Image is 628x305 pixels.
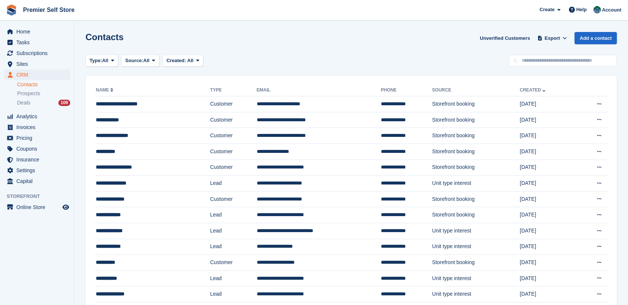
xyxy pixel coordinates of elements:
[602,6,621,14] span: Account
[210,286,256,302] td: Lead
[121,55,159,67] button: Source: All
[6,4,17,16] img: stora-icon-8386f47178a22dfd0bd8f6a31ec36ba5ce8667c1dd55bd0f319d3a0aa187defe.svg
[96,87,115,93] a: Name
[520,255,576,271] td: [DATE]
[16,122,61,132] span: Invoices
[4,122,70,132] a: menu
[210,96,256,112] td: Customer
[85,32,124,42] h1: Contacts
[210,160,256,176] td: Customer
[16,111,61,122] span: Analytics
[520,239,576,255] td: [DATE]
[432,255,520,271] td: Storefront booking
[520,144,576,160] td: [DATE]
[17,90,40,97] span: Prospects
[17,81,70,88] a: Contacts
[4,176,70,186] a: menu
[7,193,74,200] span: Storefront
[143,57,150,64] span: All
[432,144,520,160] td: Storefront booking
[4,111,70,122] a: menu
[187,58,194,63] span: All
[210,255,256,271] td: Customer
[520,96,576,112] td: [DATE]
[16,48,61,58] span: Subscriptions
[90,57,102,64] span: Type:
[4,154,70,165] a: menu
[4,70,70,80] a: menu
[210,191,256,207] td: Customer
[4,37,70,48] a: menu
[125,57,143,64] span: Source:
[61,203,70,212] a: Preview store
[520,176,576,192] td: [DATE]
[593,6,601,13] img: Jo Granger
[17,90,70,97] a: Prospects
[520,286,576,302] td: [DATE]
[17,99,30,106] span: Deals
[432,176,520,192] td: Unit type interest
[432,160,520,176] td: Storefront booking
[85,55,118,67] button: Type: All
[574,32,617,44] a: Add a contact
[4,59,70,69] a: menu
[520,87,547,93] a: Created
[210,84,256,96] th: Type
[16,202,61,212] span: Online Store
[536,32,569,44] button: Export
[520,128,576,144] td: [DATE]
[4,144,70,154] a: menu
[210,112,256,128] td: Customer
[16,133,61,143] span: Pricing
[520,207,576,223] td: [DATE]
[58,100,70,106] div: 109
[102,57,109,64] span: All
[520,191,576,207] td: [DATE]
[20,4,78,16] a: Premier Self Store
[432,270,520,286] td: Unit type interest
[540,6,554,13] span: Create
[210,223,256,239] td: Lead
[545,35,560,42] span: Export
[210,128,256,144] td: Customer
[432,128,520,144] td: Storefront booking
[210,176,256,192] td: Lead
[4,165,70,176] a: menu
[432,207,520,223] td: Storefront booking
[4,48,70,58] a: menu
[432,84,520,96] th: Source
[432,239,520,255] td: Unit type interest
[4,26,70,37] a: menu
[162,55,203,67] button: Created: All
[210,144,256,160] td: Customer
[16,70,61,80] span: CRM
[432,96,520,112] td: Storefront booking
[432,286,520,302] td: Unit type interest
[257,84,381,96] th: Email
[432,112,520,128] td: Storefront booking
[381,84,432,96] th: Phone
[432,223,520,239] td: Unit type interest
[16,154,61,165] span: Insurance
[576,6,587,13] span: Help
[210,239,256,255] td: Lead
[16,59,61,69] span: Sites
[520,223,576,239] td: [DATE]
[210,207,256,223] td: Lead
[17,99,70,107] a: Deals 109
[166,58,186,63] span: Created:
[16,165,61,176] span: Settings
[16,144,61,154] span: Coupons
[432,191,520,207] td: Storefront booking
[16,176,61,186] span: Capital
[4,133,70,143] a: menu
[520,270,576,286] td: [DATE]
[210,270,256,286] td: Lead
[520,160,576,176] td: [DATE]
[16,37,61,48] span: Tasks
[4,202,70,212] a: menu
[477,32,533,44] a: Unverified Customers
[16,26,61,37] span: Home
[520,112,576,128] td: [DATE]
